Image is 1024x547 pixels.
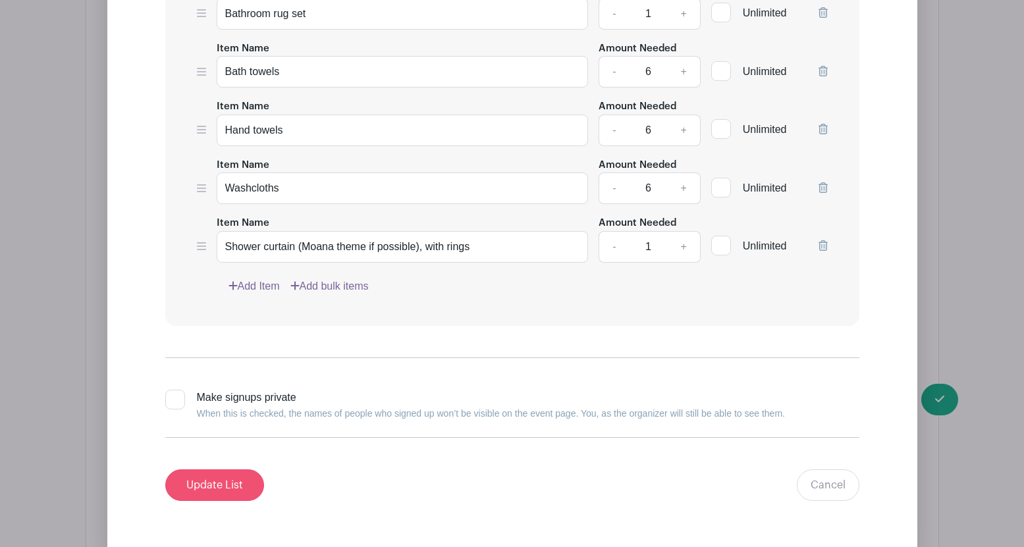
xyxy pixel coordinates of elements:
a: - [599,231,629,263]
a: Add bulk items [290,278,369,294]
label: Item Name [217,41,269,57]
label: Amount Needed [599,158,676,173]
input: e.g. Snacks or Check-in Attendees [217,231,589,263]
span: Unlimited [743,124,787,135]
a: - [599,56,629,88]
input: Update List [165,469,264,501]
div: Make signups private [197,390,785,421]
label: Item Name [217,99,269,115]
label: Item Name [217,158,269,173]
span: Unlimited [743,182,787,194]
input: e.g. Snacks or Check-in Attendees [217,115,589,146]
span: Unlimited [743,240,787,251]
label: Amount Needed [599,41,676,57]
a: + [667,231,700,263]
a: - [599,172,629,204]
small: When this is checked, the names of people who signed up won’t be visible on the event page. You, ... [197,408,785,419]
a: + [667,56,700,88]
a: Add Item [229,278,280,294]
span: Unlimited [743,66,787,77]
label: Amount Needed [599,216,676,231]
label: Amount Needed [599,99,676,115]
a: + [667,115,700,146]
a: Cancel [797,469,859,501]
label: Item Name [217,216,269,231]
a: - [599,115,629,146]
a: + [667,172,700,204]
span: Unlimited [743,7,787,18]
input: e.g. Snacks or Check-in Attendees [217,56,589,88]
input: e.g. Snacks or Check-in Attendees [217,172,589,204]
